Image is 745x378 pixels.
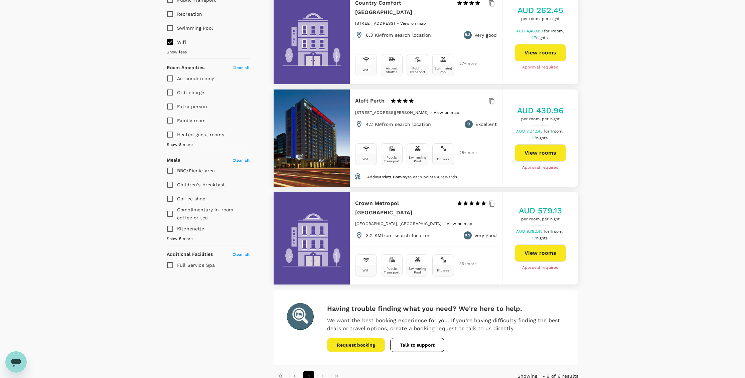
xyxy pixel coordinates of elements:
span: for [544,129,550,134]
span: for [544,229,550,234]
h6: Crown Metropol [GEOGRAPHIC_DATA] [355,199,451,217]
span: Approval required [522,264,559,271]
div: Public Transport [383,156,401,163]
span: 8.2 [465,232,470,239]
p: 3.2 KM from search location [366,232,431,239]
button: View rooms [515,144,566,162]
span: 17 [532,35,549,40]
p: We want the best booking experience for you. If you're having difficulty finding the best deals o... [327,317,565,333]
span: 27 + more [459,61,469,66]
span: Clear all [233,65,250,70]
div: Swimming Pool [408,267,427,274]
p: Excellent [475,121,497,128]
span: - [443,221,447,226]
span: Show less [167,49,187,56]
button: Talk to support [390,338,444,352]
span: 9 [467,121,470,128]
span: 1 [551,129,565,134]
span: nights [536,35,548,40]
span: Coffee shop [177,196,206,201]
h5: AUD 430.96 [517,105,564,116]
span: Full Service Spa [177,262,215,268]
h5: AUD 579.13 [519,205,562,216]
span: room, [552,29,564,33]
div: Fitness [437,157,449,161]
span: View on map [400,21,426,26]
h6: Having trouble finding what you need? We're here to help. [327,303,565,314]
p: Very good [474,32,497,38]
p: Very good [474,232,497,239]
span: room, [552,229,564,234]
span: room, [552,129,564,134]
span: Complimentary in-room coffee or tea [177,207,233,220]
h5: AUD 262.45 [517,5,564,16]
a: View on map [400,20,426,26]
p: 4.2 KM from search location [366,121,431,128]
h6: Aloft Perth [355,96,385,106]
span: Family room [177,118,206,123]
span: AUD 9,792.45 [516,229,544,234]
span: Approval required [522,64,559,71]
span: View on map [447,221,473,226]
h6: Room Amenities [167,64,204,71]
span: - [397,21,400,26]
div: Wifi [362,268,369,272]
div: Swimming Pool [434,66,452,74]
span: [STREET_ADDRESS] [355,21,395,26]
span: Extra person [177,104,207,109]
span: Show 8 more [167,142,193,148]
div: Wifi [362,157,369,161]
span: nights [536,136,548,140]
span: Children's breakfast [177,182,225,187]
iframe: Button to launch messaging window [5,351,27,373]
p: 6.3 KM from search location [366,32,431,38]
h6: Additional Facilities [167,251,213,258]
div: Airport Shuttle [383,66,401,74]
span: for [544,29,551,33]
span: Show 5 more [167,236,193,242]
span: per room, per night [517,116,564,123]
span: Marriott Bonvoy [375,175,407,179]
span: Swimming Pool [177,25,213,31]
span: AUD 4,408.80 [516,29,544,33]
span: 17 [532,136,549,140]
span: 17 [532,236,549,240]
span: - [430,110,434,115]
span: AUD 7,272.45 [516,129,544,134]
span: per room, per night [519,216,562,223]
span: 1 [551,229,565,234]
span: 1 [551,29,565,33]
span: [STREET_ADDRESS][PERSON_NAME] [355,110,428,115]
span: Kitchenette [177,226,204,231]
span: nights [536,236,548,240]
div: Fitness [437,268,449,272]
span: Clear all [233,252,250,257]
span: [GEOGRAPHIC_DATA], [GEOGRAPHIC_DATA] [355,221,441,226]
span: per room, per night [517,16,564,22]
span: Add to earn points & rewards [367,175,457,179]
span: 28 + more [459,151,469,155]
div: Swimming Pool [408,156,427,163]
span: 8.3 [465,32,470,38]
span: Heated guest rooms [177,132,224,137]
span: Crib charge [177,90,204,95]
a: View on map [447,221,473,226]
span: Approval required [522,164,559,171]
button: Request booking [327,338,385,352]
span: Wifi [177,39,186,45]
span: BBQ/Picnic area [177,168,215,173]
span: Air conditioning [177,76,214,81]
button: View rooms [515,44,566,61]
a: View on map [434,110,460,115]
span: Recreation [177,11,202,17]
div: Public Transport [408,66,427,74]
span: 35 + more [459,262,469,266]
div: Public Transport [383,267,401,274]
h6: Meals [167,157,180,164]
span: Clear all [233,158,250,163]
button: View rooms [515,244,566,262]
